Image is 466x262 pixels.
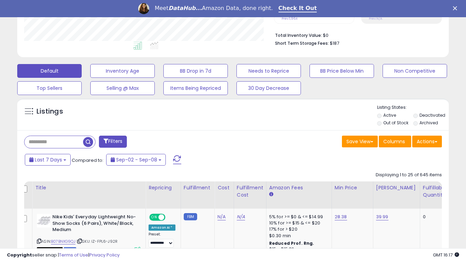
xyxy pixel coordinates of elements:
[17,64,82,78] button: Default
[37,247,63,253] span: All listings that are currently out of stock and unavailable for purchase on Amazon
[310,64,374,78] button: BB Price Below Min
[383,120,408,126] label: Out of Stock
[335,184,370,191] div: Min Price
[169,5,202,11] i: DataHub...
[35,156,62,163] span: Last 7 Days
[59,252,88,258] a: Terms of Use
[90,81,155,95] button: Selling @ Max
[376,213,388,220] a: 39.99
[376,172,442,178] div: Displaying 1 to 25 of 645 items
[17,81,82,95] button: Top Sellers
[269,233,326,239] div: $0.30 min
[99,136,127,148] button: Filters
[383,64,447,78] button: Non Competitive
[149,232,175,248] div: Preset:
[423,214,444,220] div: 0
[138,3,149,14] img: Profile image for Georgie
[423,184,447,199] div: Fulfillable Quantity
[269,214,326,220] div: 5% for >= $0 & <= $14.99
[379,136,411,147] button: Columns
[453,6,460,10] div: Close
[72,157,103,164] span: Compared to:
[7,252,32,258] strong: Copyright
[269,184,329,191] div: Amazon Fees
[419,112,445,118] label: Deactivated
[37,214,51,228] img: 417HPf8frmL._SL40_.jpg
[77,239,118,244] span: | SKU: IZ-FPL6-J92R
[164,214,175,220] span: OFF
[163,81,228,95] button: Items Being Repriced
[236,64,301,78] button: Needs to Reprice
[163,64,228,78] button: BB Drop in 7d
[412,136,442,147] button: Actions
[51,239,75,244] a: B07BNXG9QJ
[377,104,449,111] p: Listing States:
[90,64,155,78] button: Inventory Age
[149,184,178,191] div: Repricing
[342,136,378,147] button: Save View
[237,184,263,199] div: Fulfillment Cost
[155,5,273,12] div: Meet Amazon Data, done right.
[25,154,71,166] button: Last 7 Days
[37,107,63,116] h5: Listings
[217,213,226,220] a: N/A
[269,220,326,226] div: 10% for >= $15 & <= $20
[383,138,405,145] span: Columns
[236,81,301,95] button: 30 Day Decrease
[419,120,438,126] label: Archived
[116,156,157,163] span: Sep-02 - Sep-08
[217,184,231,191] div: Cost
[89,252,120,258] a: Privacy Policy
[106,154,166,166] button: Sep-02 - Sep-08
[7,252,120,259] div: seller snap | |
[376,184,417,191] div: [PERSON_NAME]
[269,240,314,246] b: Reduced Prof. Rng.
[269,226,326,232] div: 17% for > $20
[237,213,245,220] a: N/A
[184,184,212,191] div: Fulfillment
[269,191,273,198] small: Amazon Fees.
[64,247,76,253] span: FBM
[269,247,326,252] div: $15 - $15.83
[184,213,197,220] small: FBM
[149,224,175,231] div: Amazon AI *
[35,184,143,191] div: Title
[150,214,159,220] span: ON
[383,112,396,118] label: Active
[278,5,317,12] a: Check It Out
[52,214,136,235] b: Nike Kids' Everyday Lightweight No-Show Socks (6 Pairs), White/Black, Medium
[433,252,459,258] span: 2025-09-16 16:17 GMT
[335,213,347,220] a: 28.38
